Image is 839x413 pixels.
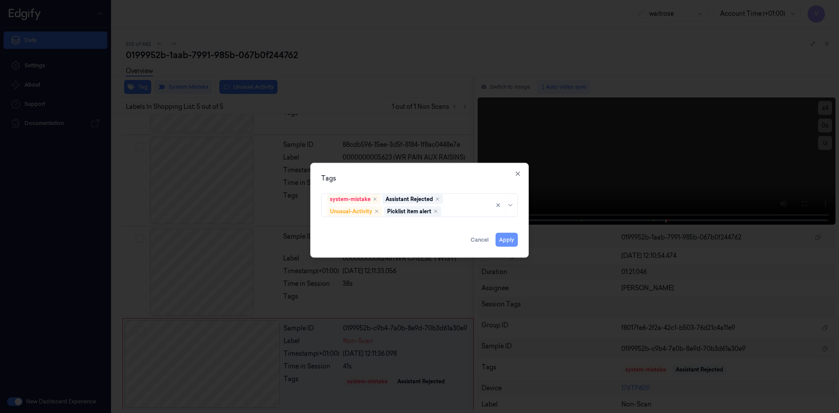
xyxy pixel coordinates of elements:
[496,233,518,246] button: Apply
[387,207,431,215] div: Picklist item alert
[385,195,433,203] div: Assistant Rejected
[433,208,438,214] div: Remove ,Picklist item alert
[372,196,378,201] div: Remove ,system-mistake
[330,195,371,203] div: system-mistake
[321,174,518,183] div: Tags
[435,196,440,201] div: Remove ,Assistant Rejected
[467,233,492,246] button: Cancel
[374,208,379,214] div: Remove ,Unusual-Activity
[330,207,372,215] div: Unusual-Activity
